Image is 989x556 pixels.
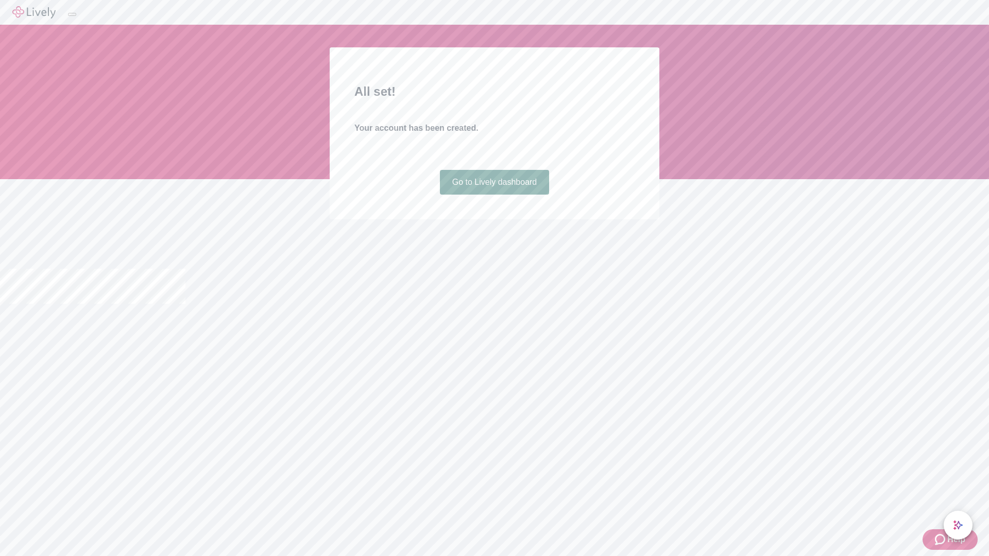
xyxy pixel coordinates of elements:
[440,170,550,195] a: Go to Lively dashboard
[923,529,978,550] button: Zendesk support iconHelp
[354,122,635,134] h4: Your account has been created.
[68,13,76,16] button: Log out
[12,6,56,19] img: Lively
[947,533,965,546] span: Help
[935,533,947,546] svg: Zendesk support icon
[354,82,635,101] h2: All set!
[944,511,973,540] button: chat
[953,520,963,530] svg: Lively AI Assistant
